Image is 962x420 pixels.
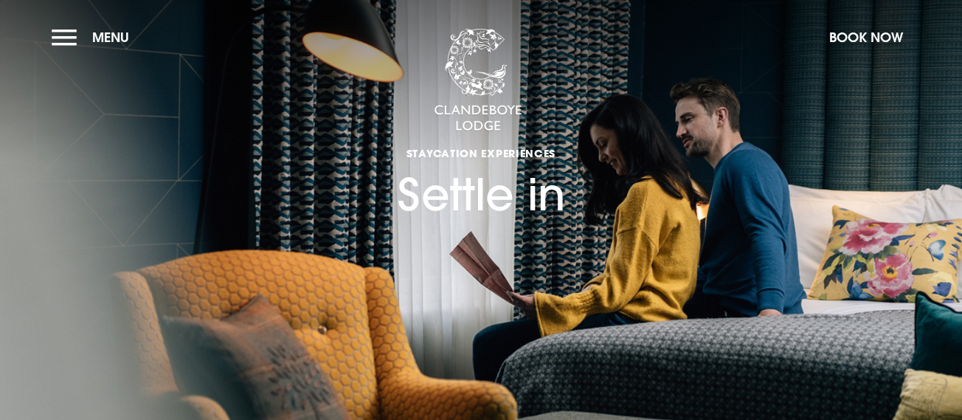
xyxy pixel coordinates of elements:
[92,29,129,46] span: Menu
[434,29,522,132] img: Clandeboye Lodge
[52,21,136,53] button: Menu
[398,93,565,220] h1: Settle in
[822,21,910,53] button: Book Now
[398,146,565,160] span: Staycation Experiences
